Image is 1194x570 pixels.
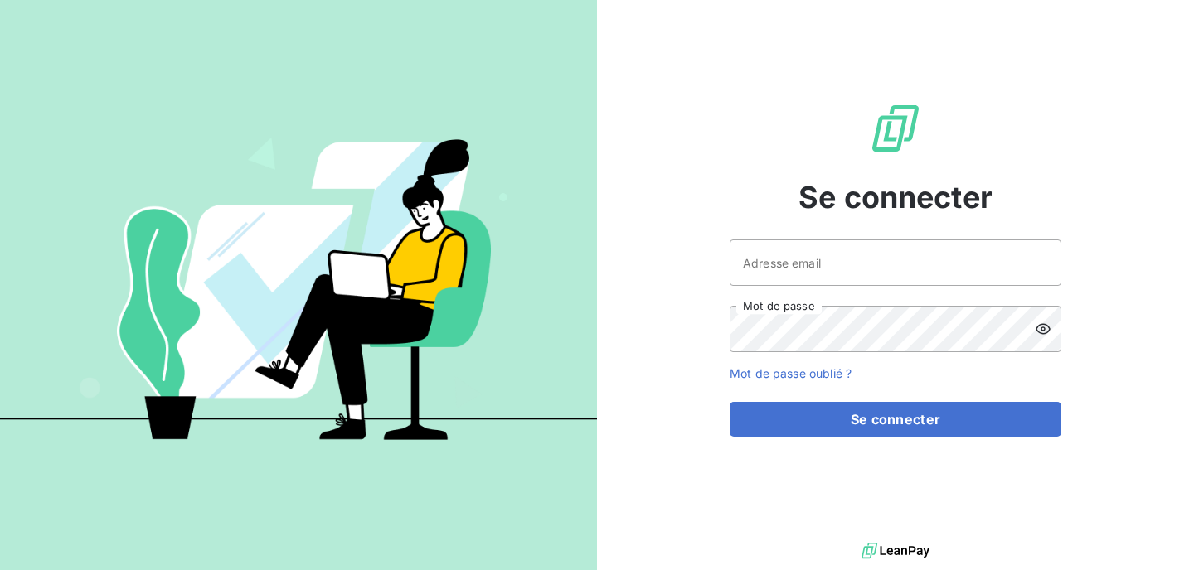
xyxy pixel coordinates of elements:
input: placeholder [730,239,1061,286]
span: Se connecter [798,175,993,220]
button: Se connecter [730,402,1061,437]
img: logo [862,539,929,563]
img: Logo LeanPay [869,102,922,155]
a: Mot de passe oublié ? [730,366,852,380]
